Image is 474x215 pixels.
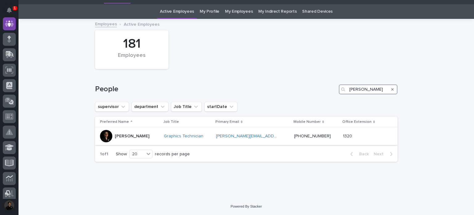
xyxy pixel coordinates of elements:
[258,4,297,19] a: My Indirect Reports
[116,152,127,157] p: Show
[124,20,160,27] p: Active Employees
[115,134,149,139] p: [PERSON_NAME]
[204,102,237,112] button: startDate
[302,4,333,19] a: Shared Devices
[95,85,336,94] h1: People
[339,84,397,94] input: Search
[343,132,353,139] p: 1320
[200,4,219,19] a: My Profile
[355,152,369,156] span: Back
[95,102,129,112] button: supervisor
[171,102,202,112] button: Job Title
[106,36,158,52] div: 181
[163,118,179,125] p: Job Title
[345,151,371,157] button: Back
[14,6,16,10] p: 1
[225,4,253,19] a: My Employees
[293,118,321,125] p: Mobile Number
[215,118,239,125] p: Primary Email
[371,151,397,157] button: Next
[131,102,168,112] button: department
[106,52,158,65] div: Employees
[95,147,113,162] p: 1 of 1
[100,118,129,125] p: Preferred Name
[8,7,16,17] div: Notifications1
[164,134,203,139] a: Graphics Technician
[216,134,319,138] a: [PERSON_NAME][EMAIL_ADDRESS][DOMAIN_NAME]
[155,152,190,157] p: records per page
[95,20,117,27] a: Employees
[160,4,194,19] a: Active Employees
[3,199,16,212] button: users-avatar
[342,118,372,125] p: Office Extension
[231,204,262,208] a: Powered By Stacker
[374,152,387,156] span: Next
[130,151,144,157] div: 20
[95,127,397,145] tr: [PERSON_NAME]Graphics Technician [PERSON_NAME][EMAIL_ADDRESS][DOMAIN_NAME] [PHONE_NUMBER]13201320
[294,134,331,138] a: [PHONE_NUMBER]
[3,4,16,17] button: Notifications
